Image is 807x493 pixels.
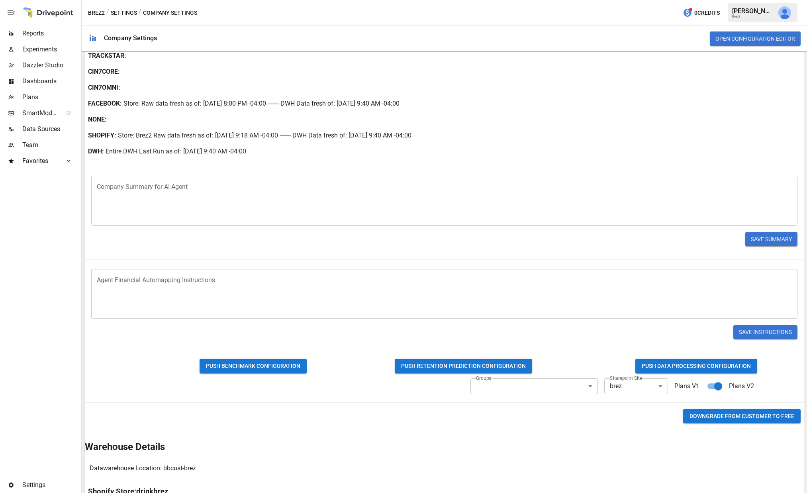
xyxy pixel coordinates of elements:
[90,464,196,473] p: Datawarehouse Location: bbcust-brez
[88,8,105,18] button: Brez2
[680,6,723,20] button: 0Credits
[22,124,80,134] span: Data Sources
[22,156,57,166] span: Favorites
[106,8,109,18] div: /
[88,83,120,92] b: CIN7OMNI :
[710,31,801,46] button: Open Configuration Editor
[732,15,774,18] div: Brez2
[635,359,757,373] button: PUSH DATA PROCESSING CONFIGURATION
[745,232,797,246] button: Save Summary
[200,359,307,373] button: PUSH BENCHMARK CONFIGURATION
[22,29,80,38] span: Reports
[88,115,107,124] b: NONE :
[104,34,157,42] div: Company Settings
[22,480,80,490] span: Settings
[683,409,801,424] button: Downgrade from CUSTOMER to FREE
[106,147,246,156] p: Entire DWH Last Run as of: [DATE] 9:40 AM -04:00
[22,108,57,118] span: SmartModel
[22,77,80,86] span: Dashboards
[88,131,116,140] b: SHOPIFY :
[610,381,622,391] span: brez
[85,441,804,452] h2: Warehouse Details
[476,375,491,381] label: Groups
[22,140,80,150] span: Team
[139,8,141,18] div: /
[88,51,126,61] b: TRACKSTAR :
[22,45,80,54] span: Experiments
[694,8,720,18] span: 0 Credits
[118,131,411,140] p: Store: Brez2 Raw data fresh as of: [DATE] 9:18 AM -04:00 ------- DWH Data fresh of: [DATE] 9:40 A...
[22,92,80,102] span: Plans
[88,99,122,108] b: FACEBOOK :
[123,99,400,108] p: Store: Raw data fresh as of: [DATE] 8:00 PM -04:00 ------- DWH Data fresh of: [DATE] 9:40 AM -04:00
[111,8,137,18] button: Settings
[57,107,63,117] span: ™
[88,147,104,156] b: DWH :
[732,7,774,15] div: [PERSON_NAME]
[674,381,699,391] p: Plans V1
[774,2,796,24] button: Derek Yimoyines
[733,325,797,340] button: Save Instructions
[610,375,642,381] label: Sharepoint Site
[88,67,120,77] b: CIN7CORE :
[778,6,791,19] img: Derek Yimoyines
[22,61,80,70] span: Dazzler Studio
[729,381,754,391] p: Plans V2
[395,359,532,373] button: PUSH RETENTION PREDICTION CONFIGURATION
